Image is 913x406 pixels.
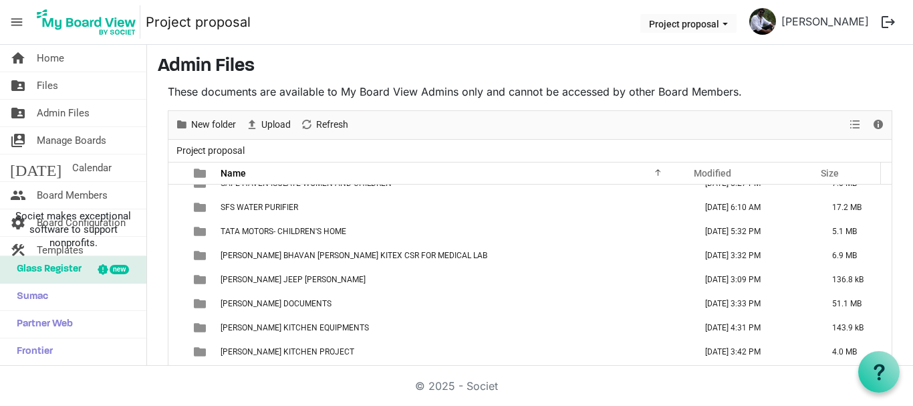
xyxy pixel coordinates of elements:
[173,116,239,133] button: New folder
[186,316,217,340] td: is template cell column header type
[221,323,369,332] span: [PERSON_NAME] KITCHEN EQUIPMENTS
[186,340,217,364] td: is template cell column header type
[186,268,217,292] td: is template cell column header type
[691,243,818,268] td: August 03, 2025 3:32 PM column header Modified
[221,299,332,308] span: [PERSON_NAME] DOCUMENTS
[168,243,186,268] td: checkbox
[221,251,487,260] span: [PERSON_NAME] BHAVAN [PERSON_NAME] KITEX CSR FOR MEDICAL LAB
[168,316,186,340] td: checkbox
[640,14,737,33] button: Project proposal dropdownbutton
[168,268,186,292] td: checkbox
[217,219,691,243] td: TATA MOTORS- CHILDREN'S HOME is template cell column header Name
[847,116,863,133] button: View dropdownbutton
[10,127,26,154] span: switch_account
[10,182,26,209] span: people
[168,195,186,219] td: checkbox
[186,219,217,243] td: is template cell column header type
[691,195,818,219] td: August 05, 2025 6:10 AM column header Modified
[217,292,691,316] td: THERESA BHAVAN DOCUMENTS is template cell column header Name
[694,168,731,179] span: Modified
[4,9,29,35] span: menu
[217,243,691,268] td: THERESA BHAVAN ANNA KITEX CSR FOR MEDICAL LAB is template cell column header Name
[818,243,892,268] td: 6.9 MB is template cell column header Size
[10,256,82,283] span: Glass Register
[217,316,691,340] td: THERESA BHAVAN KITCHEN EQUIPMENTS is template cell column header Name
[821,168,839,179] span: Size
[37,127,106,154] span: Manage Boards
[691,268,818,292] td: August 04, 2025 3:09 PM column header Modified
[844,111,867,139] div: View
[33,5,146,39] a: My Board View Logo
[186,243,217,268] td: is template cell column header type
[243,116,293,133] button: Upload
[691,340,818,364] td: August 03, 2025 3:42 PM column header Modified
[168,219,186,243] td: checkbox
[691,292,818,316] td: August 03, 2025 3:33 PM column header Modified
[217,340,691,364] td: THERESA BHAVAN KITCHEN PROJECT is template cell column header Name
[749,8,776,35] img: hSUB5Hwbk44obJUHC4p8SpJiBkby1CPMa6WHdO4unjbwNk2QqmooFCj6Eu6u6-Q6MUaBHHRodFmU3PnQOABFnA_thumb.png
[818,195,892,219] td: 17.2 MB is template cell column header Size
[10,155,61,181] span: [DATE]
[691,219,818,243] td: August 01, 2025 5:32 PM column header Modified
[6,209,140,249] span: Societ makes exceptional software to support nonprofits.
[818,268,892,292] td: 136.8 kB is template cell column header Size
[170,111,241,139] div: New folder
[10,284,48,310] span: Sumac
[867,111,890,139] div: Details
[10,100,26,126] span: folder_shared
[72,155,112,181] span: Calendar
[168,364,186,388] td: checkbox
[776,8,874,35] a: [PERSON_NAME]
[186,292,217,316] td: is template cell column header type
[260,116,292,133] span: Upload
[190,116,237,133] span: New folder
[818,340,892,364] td: 4.0 MB is template cell column header Size
[174,142,247,159] span: Project proposal
[10,338,53,365] span: Frontier
[315,116,350,133] span: Refresh
[10,311,73,338] span: Partner Web
[221,168,246,179] span: Name
[221,347,354,357] span: [PERSON_NAME] KITCHEN PROJECT
[186,195,217,219] td: is template cell column header type
[221,179,392,188] span: SAFE HAVEN ISOLATE WOMEN AND CHILDREN
[37,100,90,126] span: Admin Files
[10,45,26,72] span: home
[818,292,892,316] td: 51.1 MB is template cell column header Size
[295,111,353,139] div: Refresh
[186,364,217,388] td: is template cell column header type
[146,9,251,35] a: Project proposal
[168,292,186,316] td: checkbox
[33,5,140,39] img: My Board View Logo
[415,379,498,393] a: © 2025 - Societ
[870,116,888,133] button: Details
[217,268,691,292] td: THERESA BHAVAN BULERO JEEP KALAYAN SILKS is template cell column header Name
[168,340,186,364] td: checkbox
[818,316,892,340] td: 143.9 kB is template cell column header Size
[168,84,892,100] p: These documents are available to My Board View Admins only and cannot be accessed by other Board ...
[217,364,691,388] td: THERESA BHAVAN MAHINDRA JEEP is template cell column header Name
[37,72,58,99] span: Files
[37,182,108,209] span: Board Members
[691,316,818,340] td: August 03, 2025 4:31 PM column header Modified
[10,72,26,99] span: folder_shared
[217,195,691,219] td: SFS WATER PURIFIER is template cell column header Name
[221,227,346,236] span: TATA MOTORS- CHILDREN'S HOME
[241,111,295,139] div: Upload
[818,364,892,388] td: 133.4 kB is template cell column header Size
[298,116,351,133] button: Refresh
[221,203,298,212] span: SFS WATER PURIFIER
[691,364,818,388] td: August 08, 2025 10:43 PM column header Modified
[158,56,902,78] h3: Admin Files
[818,219,892,243] td: 5.1 MB is template cell column header Size
[110,265,129,274] div: new
[874,8,902,36] button: logout
[37,45,64,72] span: Home
[221,275,366,284] span: [PERSON_NAME] JEEP [PERSON_NAME]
